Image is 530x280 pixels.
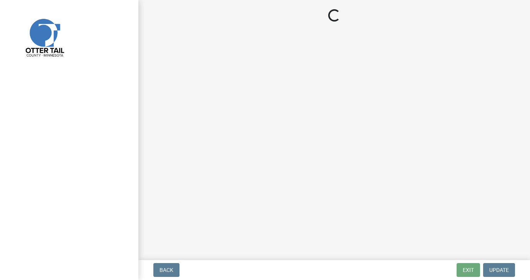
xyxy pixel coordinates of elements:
span: Update [489,267,509,273]
button: Back [153,263,179,277]
span: Back [159,267,173,273]
button: Update [483,263,515,277]
img: Otter Tail County, Minnesota [15,8,73,66]
button: Exit [457,263,480,277]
